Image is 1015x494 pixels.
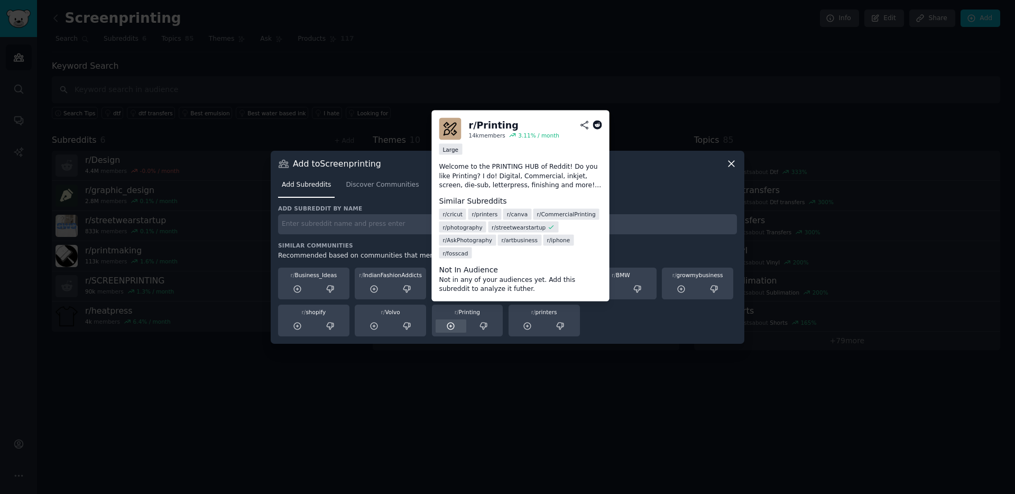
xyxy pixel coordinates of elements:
[439,144,463,155] div: Large
[537,211,596,218] span: r/ CommercialPrinting
[469,118,519,132] div: r/ Printing
[358,271,422,279] div: IndianFashionAddicts
[278,205,737,212] h3: Add subreddit by name
[502,236,538,244] span: r/ artbusiness
[282,308,346,316] div: shopify
[282,271,346,279] div: Business_Ideas
[512,308,576,316] div: printers
[359,272,363,278] span: r/
[666,271,730,279] div: growmybusiness
[278,177,335,198] a: Add Subreddits
[518,132,559,139] div: 3.11 % / month
[439,162,602,190] p: Welcome to the PRINTING HUB of Reddit! Do you like Printing? I do! Digital, Commercial, inkjet, s...
[436,308,500,316] div: Printing
[492,223,546,231] span: r/ streetwearstartup
[282,180,331,190] span: Add Subreddits
[278,214,737,235] input: Enter subreddit name and press enter
[531,309,536,315] span: r/
[358,308,422,316] div: Volvo
[469,132,505,139] div: 14k members
[278,251,737,261] div: Recommended based on communities that members of your audience also participate in.
[455,309,459,315] span: r/
[547,236,570,244] span: r/ iphone
[439,275,602,294] dd: Not in any of your audiences yet. Add this subreddit to analyze it futher.
[612,272,616,278] span: r/
[443,236,493,244] span: r/ AskPhotography
[507,211,528,218] span: r/ canva
[672,272,677,278] span: r/
[472,211,497,218] span: r/ printers
[439,196,602,207] dt: Similar Subreddits
[346,180,419,190] span: Discover Communities
[443,249,468,257] span: r/ fosscad
[443,211,463,218] span: r/ cricut
[439,264,602,275] dt: Not In Audience
[302,309,306,315] span: r/
[381,309,385,315] span: r/
[278,242,737,249] h3: Similar Communities
[589,271,653,279] div: BMW
[293,158,381,169] h3: Add to Screenprinting
[443,223,483,231] span: r/ photography
[342,177,422,198] a: Discover Communities
[439,118,462,140] img: Printing
[291,272,295,278] span: r/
